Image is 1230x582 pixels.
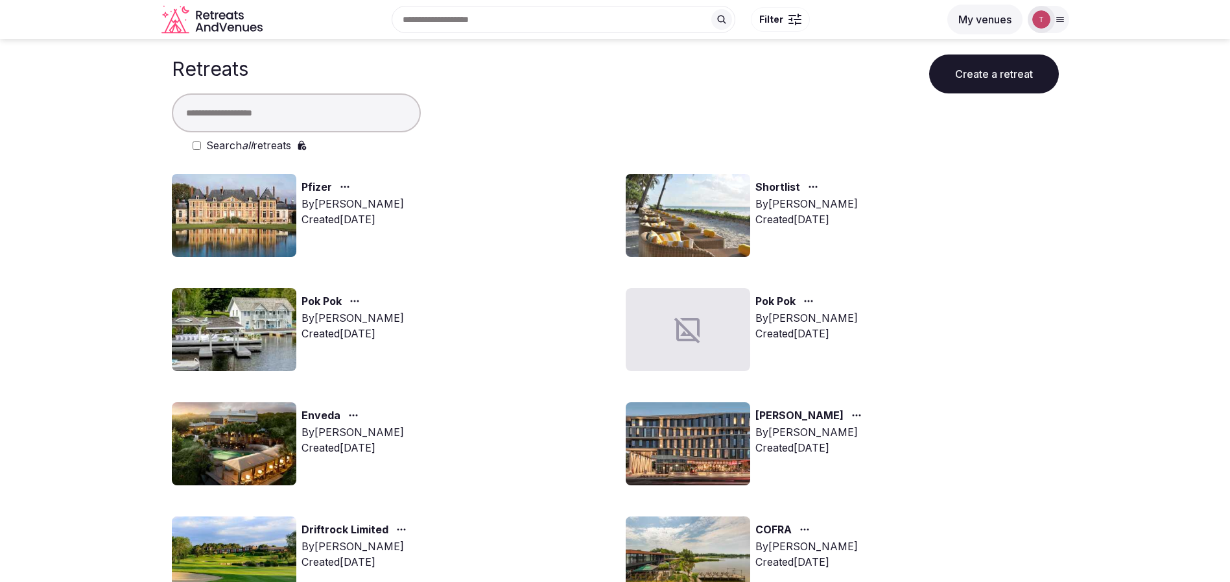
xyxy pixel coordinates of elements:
[755,539,858,554] div: By [PERSON_NAME]
[302,522,388,539] a: Driftrock Limited
[755,212,858,227] div: Created [DATE]
[302,196,404,212] div: By [PERSON_NAME]
[161,5,265,34] svg: Retreats and Venues company logo
[626,402,750,485] img: Top retreat image for the retreat: Marit Lloyd
[172,174,296,257] img: Top retreat image for the retreat: Pfizer
[302,440,404,455] div: Created [DATE]
[929,55,1059,93] button: Create a retreat
[947,5,1023,34] button: My venues
[172,288,296,371] img: Top retreat image for the retreat: Pok Pok
[172,402,296,485] img: Top retreat image for the retreat: Enveda
[755,310,858,326] div: By [PERSON_NAME]
[302,212,404,227] div: Created [DATE]
[302,293,342,310] a: Pok Pok
[161,5,265,34] a: Visit the homepage
[947,13,1023,26] a: My venues
[302,539,412,554] div: By [PERSON_NAME]
[302,179,332,196] a: Pfizer
[759,13,783,26] span: Filter
[755,554,858,570] div: Created [DATE]
[626,174,750,257] img: Top retreat image for the retreat: Shortlist
[751,7,810,32] button: Filter
[755,179,800,196] a: Shortlist
[755,196,858,212] div: By [PERSON_NAME]
[302,407,340,424] a: Enveda
[302,554,412,570] div: Created [DATE]
[755,293,796,310] a: Pok Pok
[172,57,248,80] h1: Retreats
[755,440,867,455] div: Created [DATE]
[302,326,404,341] div: Created [DATE]
[302,310,404,326] div: By [PERSON_NAME]
[1032,10,1050,29] img: Thiago Martins
[755,522,792,539] a: COFRA
[755,326,858,341] div: Created [DATE]
[755,424,867,440] div: By [PERSON_NAME]
[242,139,253,152] em: all
[302,424,404,440] div: By [PERSON_NAME]
[206,138,291,153] label: Search retreats
[755,407,844,424] a: [PERSON_NAME]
